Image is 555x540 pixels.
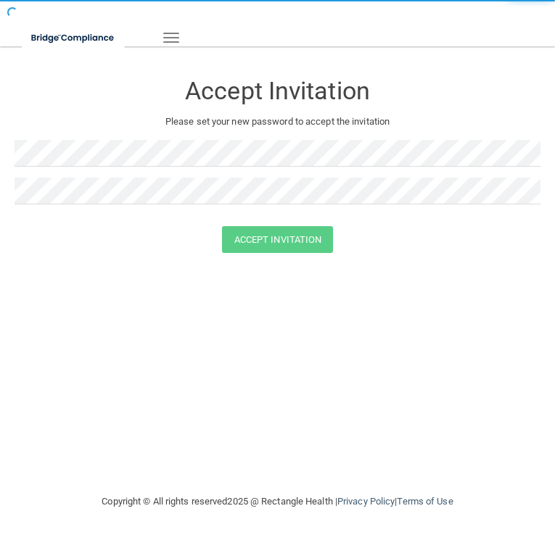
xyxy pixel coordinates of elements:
img: bridge_compliance_login_screen.278c3ca4.svg [22,23,125,53]
p: Please set your new password to accept the invitation [25,113,530,130]
div: Copyright © All rights reserved 2025 @ Rectangle Health | | [25,478,530,525]
a: Terms of Use [397,496,453,507]
h3: Accept Invitation [15,78,540,104]
a: Privacy Policy [337,496,395,507]
button: Accept Invitation [222,226,334,253]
